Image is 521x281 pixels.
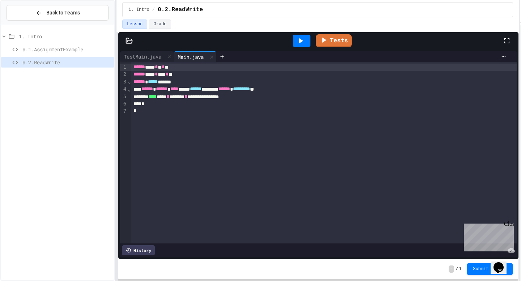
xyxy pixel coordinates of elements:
[128,7,149,13] span: 1. Intro
[120,71,127,78] div: 2
[449,265,454,273] span: -
[120,108,127,115] div: 7
[120,100,127,108] div: 6
[46,9,80,17] span: Back to Teams
[120,86,127,93] div: 4
[120,53,165,60] div: TestMain.java
[120,78,127,86] div: 3
[22,59,111,66] span: 0.2.ReadWrite
[3,3,50,46] div: Chat with us now!Close
[122,245,155,255] div: History
[152,7,155,13] span: /
[22,46,111,53] span: 0.1.AssignmentExample
[467,263,513,275] button: Submit Answer
[473,266,507,272] span: Submit Answer
[158,5,203,14] span: 0.2.ReadWrite
[316,34,352,47] a: Tests
[461,221,514,251] iframe: chat widget
[491,252,514,274] iframe: chat widget
[127,79,131,85] span: Fold line
[174,51,216,62] div: Main.java
[459,266,461,272] span: 1
[120,64,127,71] div: 1
[149,20,171,29] button: Grade
[456,266,458,272] span: /
[7,5,109,21] button: Back to Teams
[122,20,147,29] button: Lesson
[120,93,127,100] div: 5
[127,86,131,92] span: Fold line
[174,53,207,61] div: Main.java
[120,51,174,62] div: TestMain.java
[19,33,111,40] span: 1. Intro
